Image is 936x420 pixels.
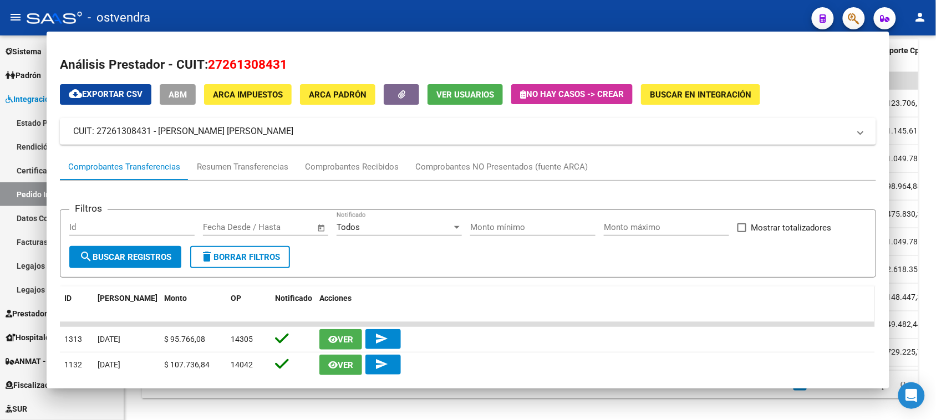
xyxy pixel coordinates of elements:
span: Prestadores / Proveedores [6,308,106,320]
datatable-header-cell: OP [226,286,271,323]
mat-icon: menu [9,11,22,24]
span: 1132 [64,360,82,369]
span: [PERSON_NAME] [98,294,157,303]
datatable-header-cell: Fecha T. [93,286,160,323]
div: Comprobantes Recibidos [305,161,399,173]
span: 1313 [64,335,82,344]
button: Ver [319,329,362,350]
span: No hay casos -> Crear [520,89,624,99]
span: Notificado [275,294,312,303]
span: $ 107.736,84 [164,360,210,369]
datatable-header-cell: Acciones [315,286,875,323]
span: $ 1.049.788,34 [881,237,933,246]
h3: Filtros [69,201,108,216]
span: 27261308431 [208,57,287,71]
input: Start date [203,222,239,232]
datatable-header-cell: Notificado [271,286,315,323]
div: Comprobantes Transferencias [68,161,180,173]
span: OP [231,294,241,303]
button: ARCA Impuestos [204,84,292,105]
div: Comprobantes NO Presentados (fuente ARCA) [415,161,588,173]
h2: Análisis Prestador - CUIT: [60,55,876,74]
button: Buscar en Integración [641,84,760,105]
mat-icon: person [914,11,927,24]
mat-icon: send [375,357,388,371]
button: Exportar CSV [60,84,151,105]
div: Resumen Transferencias [197,161,288,173]
span: Todos [337,222,360,232]
span: $ 1.145.617,96 [881,126,933,135]
button: Borrar Filtros [190,246,290,268]
mat-expansion-panel-header: CUIT: 27261308431 - [PERSON_NAME] [PERSON_NAME] [60,118,876,145]
span: Mostrar totalizadores [751,221,831,234]
span: $ 49.482,44 [881,320,922,329]
span: $ 2.618.357,50 [881,265,933,274]
span: SUR [6,403,27,415]
span: Fiscalización RG [6,379,72,391]
a: go to first page [757,378,771,391]
span: Ver [338,360,353,370]
mat-icon: cloud_download [69,87,82,100]
input: End date [249,222,303,232]
mat-icon: search [79,250,93,263]
button: No hay casos -> Crear [511,84,633,104]
span: Hospitales Públicos [6,331,86,344]
span: Ver Usuarios [436,90,494,100]
span: Monto [164,294,187,303]
span: ARCA Impuestos [213,90,283,100]
span: Sistema [6,45,42,58]
datatable-header-cell: Monto [160,286,226,323]
mat-icon: send [375,332,388,345]
span: $ 98.964,88 [881,182,922,191]
span: 14042 [231,360,253,369]
button: Ver [319,355,362,375]
mat-panel-title: CUIT: 27261308431 - [PERSON_NAME] [PERSON_NAME] [73,125,849,138]
a: go to previous page [775,378,790,391]
span: $ 1.049.788,34 [881,154,933,163]
span: 14305 [231,335,253,344]
span: Buscar en Integración [650,90,751,100]
button: Buscar Registros [69,246,181,268]
mat-icon: delete [200,250,213,263]
span: Padrón [6,69,41,81]
datatable-header-cell: ID [60,286,93,323]
a: go to next page [877,378,892,391]
button: Ver Usuarios [428,84,503,105]
span: $ 123.706,10 [881,99,927,107]
button: ARCA Padrón [300,84,375,105]
span: ARCA Padrón [309,90,367,100]
span: Buscar Registros [79,252,171,262]
span: Acciones [319,294,352,303]
span: Borrar Filtros [200,252,280,262]
span: ANMAT - Trazabilidad [6,355,93,367]
span: - ostvendra [88,6,150,30]
span: $ 148.447,32 [881,293,927,301]
button: Open calendar [315,222,328,234]
span: Exportar CSV [69,89,143,99]
span: Importe Cpbt. [881,46,929,55]
button: ABM [160,84,196,105]
span: ABM [169,90,187,100]
span: $ 475.830,36 [881,209,927,218]
span: [DATE] [98,360,120,369]
span: $ 729.225,79 [881,348,927,357]
span: ID [64,294,72,303]
span: Integración (discapacidad) [6,93,108,105]
span: $ 95.766,08 [164,335,205,344]
span: Ver [338,335,353,345]
span: [DATE] [98,335,120,344]
div: Open Intercom Messenger [898,382,925,409]
a: go to last page [896,378,911,391]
